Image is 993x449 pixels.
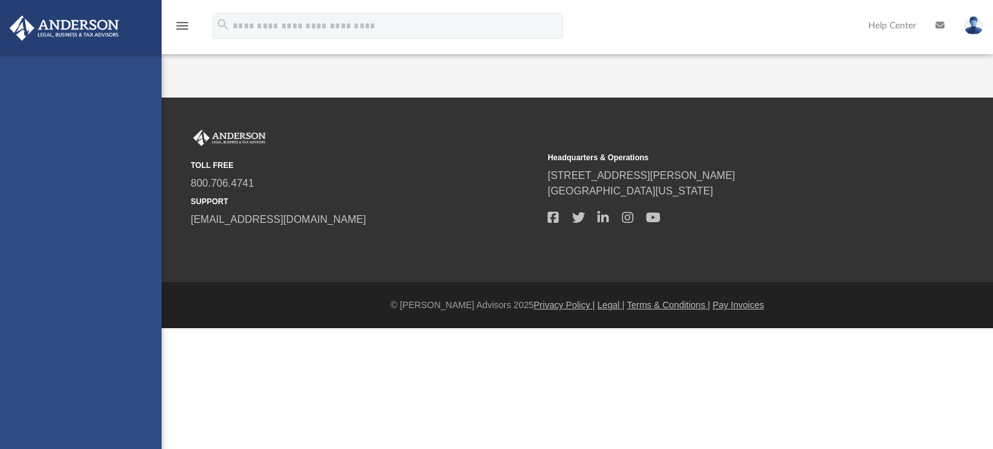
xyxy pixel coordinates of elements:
a: Terms & Conditions | [627,300,710,310]
small: TOLL FREE [191,160,539,171]
i: search [216,17,230,32]
img: Anderson Advisors Platinum Portal [191,130,268,147]
small: Headquarters & Operations [548,152,895,163]
a: 800.706.4741 [191,178,254,189]
i: menu [175,18,190,34]
a: Pay Invoices [712,300,763,310]
a: Legal | [597,300,625,310]
a: menu [175,25,190,34]
img: Anderson Advisors Platinum Portal [6,16,123,41]
img: User Pic [964,16,983,35]
div: © [PERSON_NAME] Advisors 2025 [162,298,993,312]
small: SUPPORT [191,196,539,207]
a: [GEOGRAPHIC_DATA][US_STATE] [548,185,713,196]
a: [STREET_ADDRESS][PERSON_NAME] [548,170,735,181]
a: [EMAIL_ADDRESS][DOMAIN_NAME] [191,214,366,225]
a: Privacy Policy | [534,300,595,310]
